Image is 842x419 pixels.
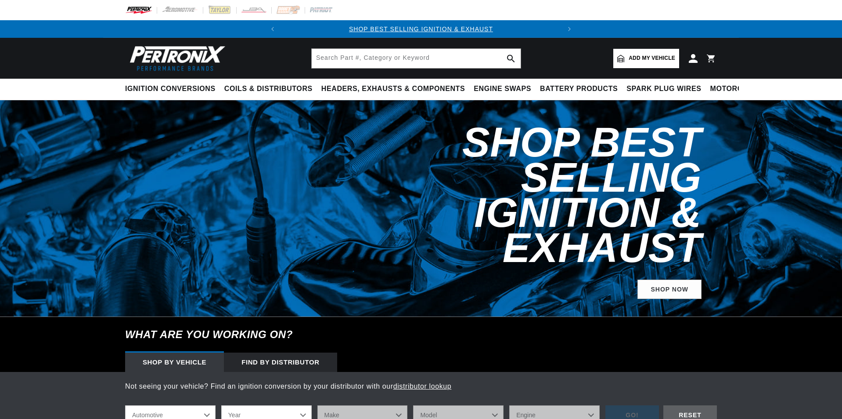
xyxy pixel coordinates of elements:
span: Coils & Distributors [224,84,313,94]
h2: Shop Best Selling Ignition & Exhaust [326,125,702,266]
summary: Motorcycle [706,79,767,99]
a: SHOP BEST SELLING IGNITION & EXHAUST [349,26,493,33]
summary: Engine Swaps [469,79,536,99]
button: Translation missing: en.sections.announcements.next_announcement [561,20,578,38]
input: Search Part #, Category or Keyword [312,49,521,68]
summary: Spark Plug Wires [622,79,705,99]
summary: Ignition Conversions [125,79,220,99]
span: Headers, Exhausts & Components [321,84,465,94]
h6: What are you working on? [103,317,739,352]
summary: Headers, Exhausts & Components [317,79,469,99]
span: Spark Plug Wires [626,84,701,94]
div: Find by Distributor [224,353,337,372]
span: Engine Swaps [474,84,531,94]
a: Add my vehicle [613,49,679,68]
div: 1 of 2 [281,24,561,34]
summary: Battery Products [536,79,622,99]
a: distributor lookup [393,383,452,390]
summary: Coils & Distributors [220,79,317,99]
button: search button [501,49,521,68]
span: Ignition Conversions [125,84,216,94]
span: Battery Products [540,84,618,94]
img: Pertronix [125,43,226,73]
span: Motorcycle [710,84,763,94]
span: Add my vehicle [629,54,675,62]
p: Not seeing your vehicle? Find an ignition conversion by your distributor with our [125,381,717,392]
slideshow-component: Translation missing: en.sections.announcements.announcement_bar [103,20,739,38]
div: Shop by vehicle [125,353,224,372]
a: SHOP NOW [637,280,702,299]
button: Translation missing: en.sections.announcements.previous_announcement [264,20,281,38]
div: Announcement [281,24,561,34]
